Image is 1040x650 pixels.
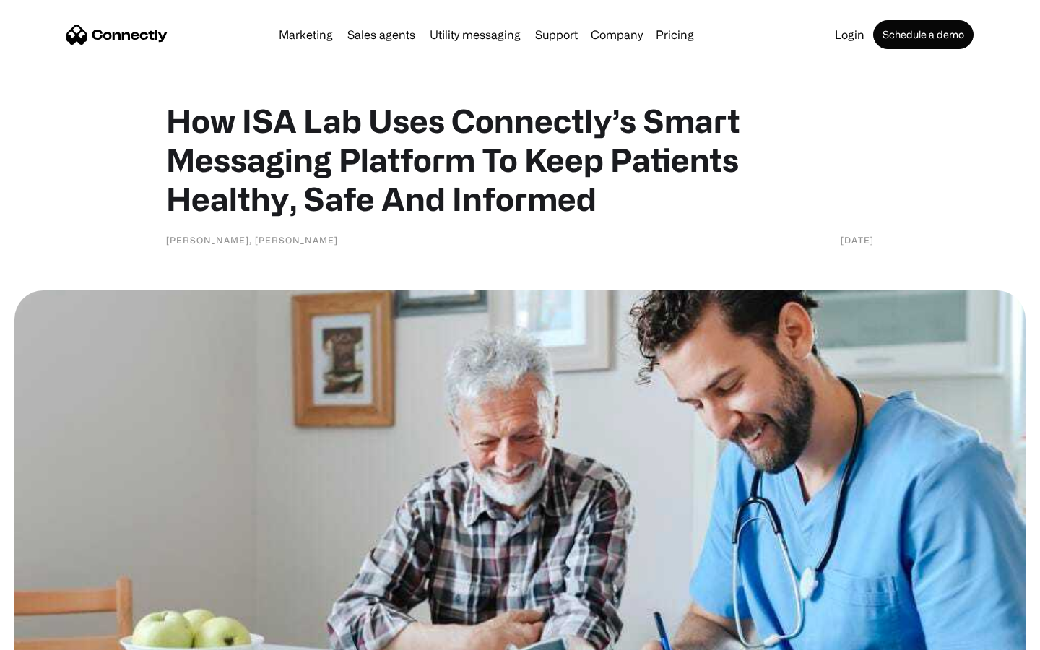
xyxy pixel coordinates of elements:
[29,625,87,645] ul: Language list
[829,29,870,40] a: Login
[166,101,874,218] h1: How ISA Lab Uses Connectly’s Smart Messaging Platform To Keep Patients Healthy, Safe And Informed
[841,233,874,247] div: [DATE]
[424,29,526,40] a: Utility messaging
[873,20,974,49] a: Schedule a demo
[529,29,584,40] a: Support
[342,29,421,40] a: Sales agents
[273,29,339,40] a: Marketing
[14,625,87,645] aside: Language selected: English
[166,233,338,247] div: [PERSON_NAME], [PERSON_NAME]
[650,29,700,40] a: Pricing
[591,25,643,45] div: Company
